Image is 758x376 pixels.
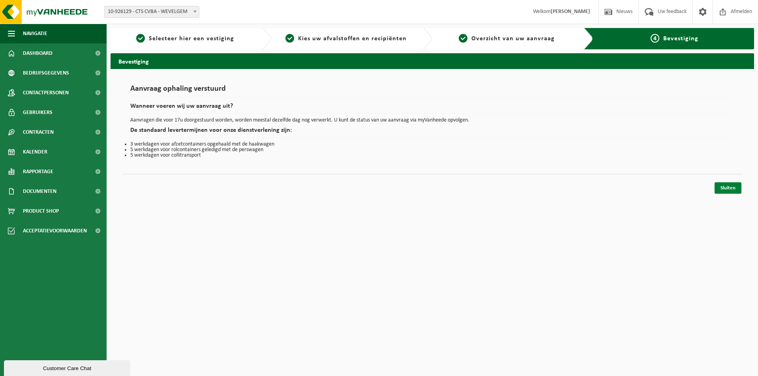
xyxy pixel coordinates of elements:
[130,103,734,114] h2: Wanneer voeren wij uw aanvraag uit?
[23,221,87,241] span: Acceptatievoorwaarden
[436,34,578,43] a: 3Overzicht van uw aanvraag
[130,85,734,97] h1: Aanvraag ophaling verstuurd
[23,83,69,103] span: Contactpersonen
[23,122,54,142] span: Contracten
[105,6,199,17] span: 10-926129 - CTS CVBA - WEVELGEM
[23,142,47,162] span: Kalender
[459,34,467,43] span: 3
[23,24,47,43] span: Navigatie
[285,34,294,43] span: 2
[276,34,417,43] a: 2Kies uw afvalstoffen en recipiënten
[23,181,56,201] span: Documenten
[130,147,734,153] li: 5 werkdagen voor rolcontainers geledigd met de perswagen
[23,63,69,83] span: Bedrijfsgegevens
[23,201,59,221] span: Product Shop
[551,9,590,15] strong: [PERSON_NAME]
[104,6,199,18] span: 10-926129 - CTS CVBA - WEVELGEM
[663,36,698,42] span: Bevestiging
[114,34,256,43] a: 1Selecteer hier een vestiging
[111,53,754,69] h2: Bevestiging
[130,153,734,158] li: 5 werkdagen voor collitransport
[23,162,53,181] span: Rapportage
[130,127,734,138] h2: De standaard levertermijnen voor onze dienstverlening zijn:
[23,43,53,63] span: Dashboard
[471,36,555,42] span: Overzicht van uw aanvraag
[4,359,132,376] iframe: chat widget
[23,103,53,122] span: Gebruikers
[130,118,734,123] p: Aanvragen die voor 17u doorgestuurd worden, worden meestal dezelfde dag nog verwerkt. U kunt de s...
[149,36,234,42] span: Selecteer hier een vestiging
[715,182,741,194] a: Sluiten
[651,34,659,43] span: 4
[130,142,734,147] li: 3 werkdagen voor afzetcontainers opgehaald met de haakwagen
[136,34,145,43] span: 1
[298,36,407,42] span: Kies uw afvalstoffen en recipiënten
